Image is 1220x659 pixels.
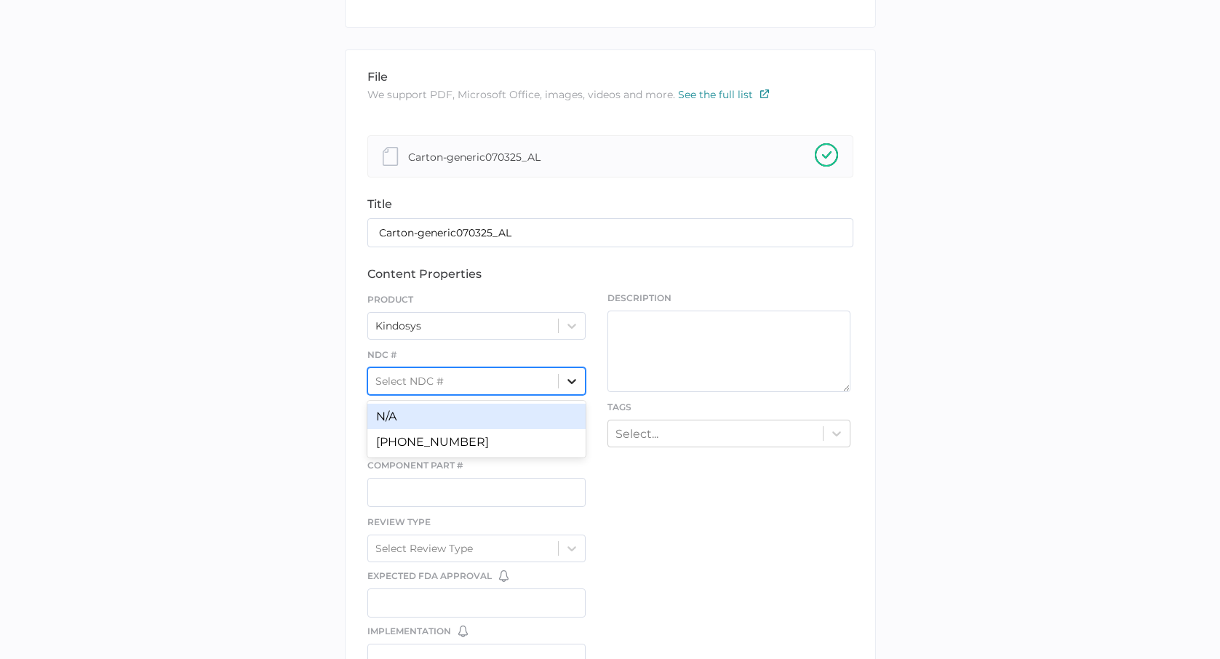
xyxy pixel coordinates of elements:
div: Select... [615,426,658,440]
span: Component Part # [367,460,463,471]
img: checkmark-upload-success.08ba15b3.svg [815,143,838,167]
span: NDC # [367,349,397,360]
span: Expected FDA Approval [367,570,492,583]
div: title [367,197,853,211]
span: Tags [607,402,631,412]
div: [PHONE_NUMBER] [367,429,586,455]
div: Kindosys [375,319,421,332]
span: Description [607,292,850,305]
input: Type the name of your content [367,218,853,247]
div: content properties [367,267,853,281]
img: bell-default.8986a8bf.svg [499,570,509,582]
span: Review Type [367,516,431,527]
p: We support PDF, Microsoft Office, images, videos and more. [367,87,853,103]
div: Carton-generic070325_AL [408,148,541,164]
img: bell-default.8986a8bf.svg [458,626,468,637]
div: Select Review Type [375,542,473,555]
img: document-file-grey.20d19ea5.svg [383,147,399,166]
span: Product [367,294,413,305]
span: Implementation [367,625,451,638]
div: file [367,70,853,84]
img: external-link-icon.7ec190a1.svg [760,89,769,98]
a: See the full list [678,88,769,101]
div: N/A [367,404,586,429]
div: Select NDC # [375,375,444,388]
